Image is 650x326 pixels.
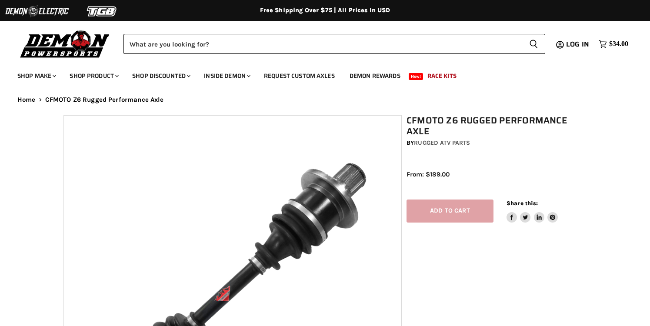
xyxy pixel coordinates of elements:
[123,34,545,54] form: Product
[522,34,545,54] button: Search
[197,67,256,85] a: Inside Demon
[566,39,589,50] span: Log in
[594,38,633,50] a: $34.00
[414,139,470,146] a: Rugged ATV Parts
[17,96,36,103] a: Home
[257,67,341,85] a: Request Custom Axles
[4,3,70,20] img: Demon Electric Logo 2
[126,67,196,85] a: Shop Discounted
[63,67,124,85] a: Shop Product
[407,115,591,137] h1: CFMOTO Z6 Rugged Performance Axle
[17,28,113,59] img: Demon Powersports
[407,170,450,178] span: From: $189.00
[562,40,594,48] a: Log in
[70,3,135,20] img: TGB Logo 2
[421,67,463,85] a: Race Kits
[11,63,626,85] ul: Main menu
[507,200,538,206] span: Share this:
[11,67,61,85] a: Shop Make
[123,34,522,54] input: Search
[507,200,558,223] aside: Share this:
[45,96,164,103] span: CFMOTO Z6 Rugged Performance Axle
[609,40,628,48] span: $34.00
[343,67,407,85] a: Demon Rewards
[407,138,591,148] div: by
[409,73,423,80] span: New!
